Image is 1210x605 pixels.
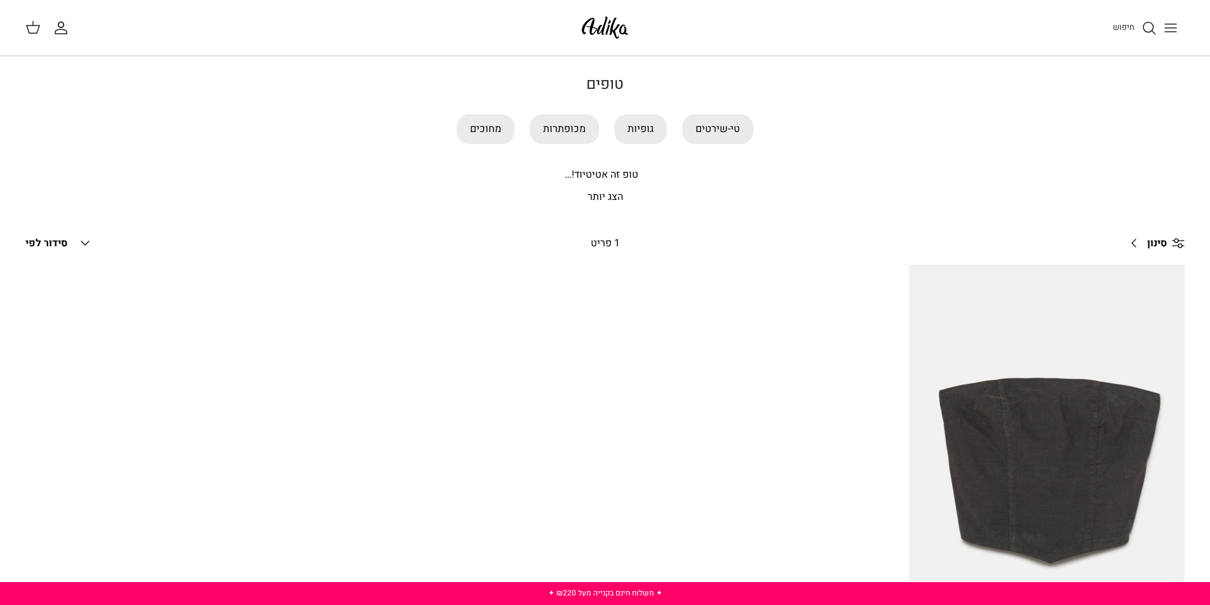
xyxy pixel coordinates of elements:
a: טי-שירטים [682,114,753,144]
a: החשבון שלי [53,20,74,36]
a: סינון [1122,228,1185,258]
h1: טופים [161,76,1050,94]
p: הצג יותר [161,189,1050,206]
span: סידור לפי [25,236,67,251]
span: חיפוש [1113,21,1134,33]
a: מכופתרות [530,114,599,144]
a: ✦ משלוח חינם בקנייה מעל ₪220 ✦ [548,587,662,599]
a: מחוכים [457,114,514,144]
button: סידור לפי [25,229,93,257]
button: Toggle menu [1157,14,1185,42]
span: טופ זה אטיטיוד! [565,167,638,182]
a: חיפוש [1113,20,1157,36]
span: סינון [1147,236,1167,252]
div: 1 פריט [478,236,733,252]
img: Adika IL [578,13,632,43]
a: גופיות [614,114,667,144]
